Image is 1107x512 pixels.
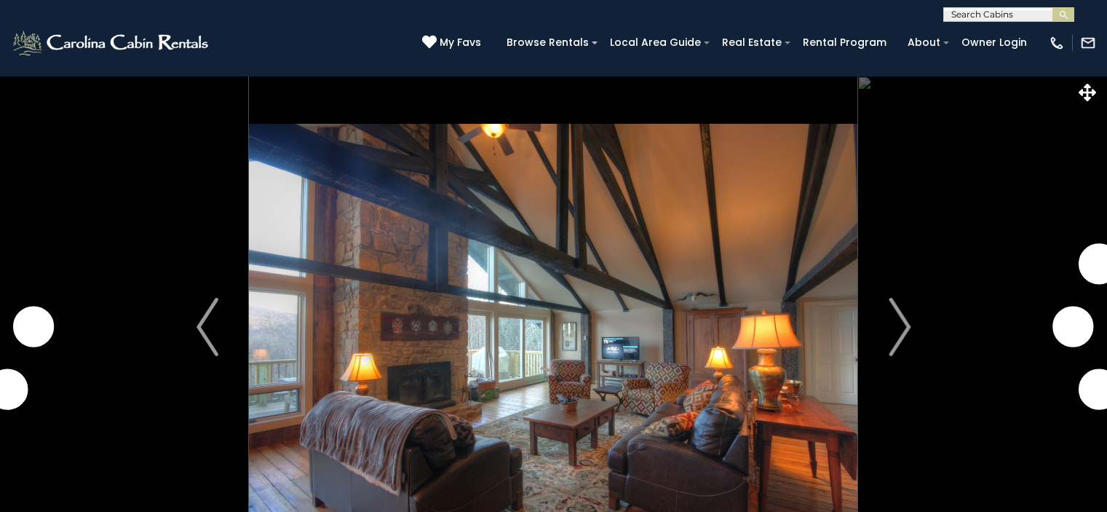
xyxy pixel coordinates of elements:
a: Rental Program [795,31,894,54]
a: Browse Rentals [499,31,596,54]
img: White-1-2.png [11,28,213,58]
a: Real Estate [715,31,789,54]
img: arrow [197,298,218,356]
span: My Favs [440,35,481,50]
img: phone-regular-white.png [1049,35,1065,51]
a: My Favs [422,35,485,51]
a: Local Area Guide [603,31,708,54]
a: About [900,31,948,54]
img: mail-regular-white.png [1080,35,1096,51]
img: arrow [889,298,910,356]
a: Owner Login [954,31,1034,54]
